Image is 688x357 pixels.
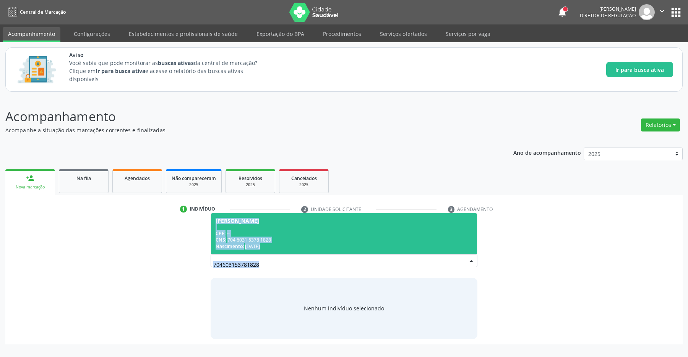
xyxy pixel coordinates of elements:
span: Não compareceram [172,175,216,182]
div: 1 [180,206,187,213]
button:  [655,4,669,20]
div: [PERSON_NAME] [580,6,636,12]
p: Acompanhe a situação das marcações correntes e finalizadas [5,126,479,134]
span: Agendados [125,175,150,182]
span: Cancelados [291,175,317,182]
p: Você sabia que pode monitorar as da central de marcação? Clique em e acesse o relatório das busca... [69,59,271,83]
div: Indivíduo [190,206,215,213]
span: Resolvidos [239,175,262,182]
div: [DATE] [216,243,473,250]
div: person_add [26,174,34,182]
div: [PERSON_NAME] [216,218,259,224]
div: Nenhum indivíduo selecionado [304,304,384,312]
a: Central de Marcação [5,6,66,18]
a: Procedimentos [318,27,367,41]
i:  [658,7,666,15]
div: -- [216,230,473,237]
div: 2025 [172,182,216,188]
span: CNS: [216,237,226,243]
a: Exportação do BPA [251,27,310,41]
div: 2025 [285,182,323,188]
div: 2025 [231,182,269,188]
input: Busque por nome, CNS ou CPF [213,257,462,272]
span: Aviso [69,51,271,59]
span: Ir para busca ativa [615,66,664,74]
a: Serviços ofertados [375,27,432,41]
p: Acompanhamento [5,107,479,126]
span: Na fila [76,175,91,182]
img: img [639,4,655,20]
strong: buscas ativas [158,59,193,67]
img: Imagem de CalloutCard [15,52,58,87]
p: Ano de acompanhamento [513,148,581,157]
a: Estabelecimentos e profissionais de saúde [123,27,243,41]
span: Nascimento: [216,243,244,250]
button: apps [669,6,683,19]
span: Diretor de regulação [580,12,636,19]
button: Relatórios [641,118,680,131]
span: Central de Marcação [20,9,66,15]
div: Nova marcação [11,184,50,190]
a: Acompanhamento [3,27,60,42]
button: notifications [557,7,568,18]
a: Configurações [68,27,115,41]
span: CPF: [216,230,226,237]
div: 704 6031 5378 1828 [216,237,473,243]
strong: Ir para busca ativa [96,67,145,75]
a: Serviços por vaga [440,27,496,41]
button: Ir para busca ativa [606,62,673,77]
